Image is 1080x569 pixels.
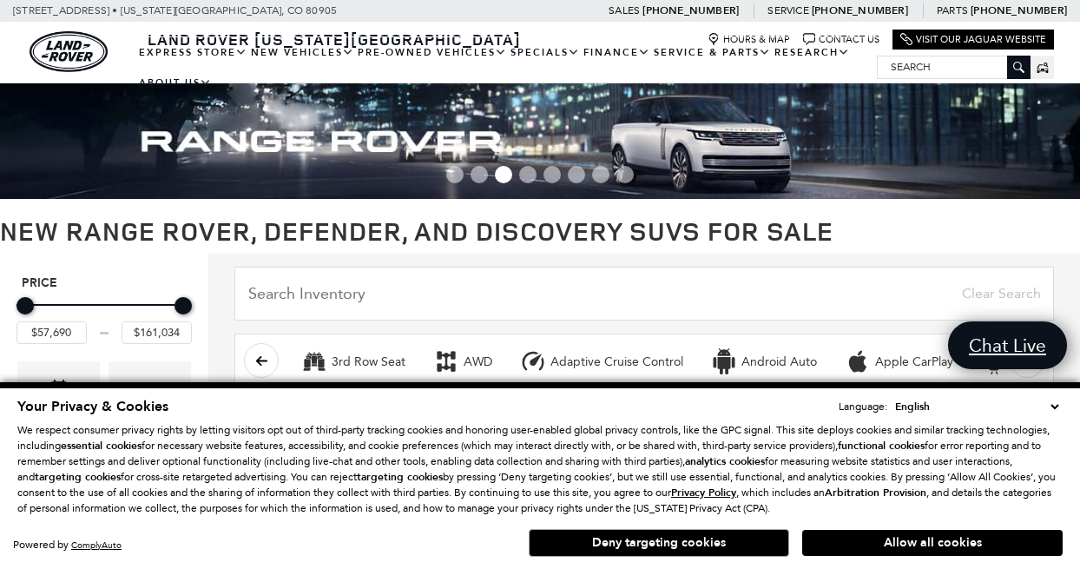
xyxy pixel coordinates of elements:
[301,348,327,374] div: 3rd Row Seat
[249,37,356,68] a: New Vehicles
[948,321,1067,369] a: Chat Live
[137,29,531,50] a: Land Rover [US_STATE][GEOGRAPHIC_DATA]
[609,4,640,17] span: Sales
[900,33,1046,46] a: Visit Our Jaguar Website
[568,166,585,183] span: Go to slide 6
[671,486,736,499] a: Privacy Policy
[464,354,492,370] div: AWD
[35,470,121,484] strong: targeting cookies
[519,166,537,183] span: Go to slide 4
[825,486,926,500] strong: Arbitration Provision
[17,361,100,461] div: VehicleVehicle Status
[509,37,582,68] a: Specials
[510,343,693,380] button: Adaptive Cruise ControlAdaptive Cruise Control
[137,37,249,68] a: EXPRESS STORE
[244,343,279,378] button: scroll left
[838,439,925,453] strong: functional cookies
[49,374,69,410] span: Vehicle
[652,37,773,68] a: Service & Parts
[839,401,887,412] div: Language:
[13,4,337,17] a: [STREET_ADDRESS] • [US_STATE][GEOGRAPHIC_DATA], CO 80905
[137,68,214,98] a: About Us
[971,3,1067,17] a: [PHONE_NUMBER]
[711,348,737,374] div: Android Auto
[109,361,191,461] div: YearYear
[802,530,1063,556] button: Allow all cookies
[471,166,488,183] span: Go to slide 2
[16,291,192,344] div: Price
[356,37,509,68] a: Pre-Owned Vehicles
[616,166,634,183] span: Go to slide 8
[529,529,789,557] button: Deny targeting cookies
[16,321,87,344] input: Minimum
[175,297,192,314] div: Maximum Price
[30,31,108,72] img: Land Rover
[773,37,852,68] a: Research
[30,31,108,72] a: land-rover
[71,539,122,551] a: ComplyAuto
[13,539,122,551] div: Powered by
[357,470,443,484] strong: targeting cookies
[708,33,790,46] a: Hours & Map
[835,343,963,380] button: Apple CarPlayApple CarPlay
[767,4,808,17] span: Service
[891,398,1063,415] select: Language Select
[332,354,405,370] div: 3rd Row Seat
[122,321,192,344] input: Maximum
[803,33,879,46] a: Contact Us
[875,354,953,370] div: Apple CarPlay
[17,422,1063,516] p: We respect consumer privacy rights by letting visitors opt out of third-party tracking cookies an...
[17,397,168,416] span: Your Privacy & Cookies
[845,348,871,374] div: Apple CarPlay
[61,439,142,453] strong: essential cookies
[550,354,683,370] div: Adaptive Cruise Control
[960,334,1055,357] span: Chat Live
[433,348,459,374] div: AWD
[148,29,521,50] span: Land Rover [US_STATE][GEOGRAPHIC_DATA]
[292,343,415,380] button: 3rd Row Seat3rd Row Seat
[16,297,34,314] div: Minimum Price
[741,354,817,370] div: Android Auto
[642,3,739,17] a: [PHONE_NUMBER]
[878,56,1030,77] input: Search
[543,166,561,183] span: Go to slide 5
[495,166,512,183] span: Go to slide 3
[22,275,187,291] h5: Price
[592,166,609,183] span: Go to slide 7
[812,3,908,17] a: [PHONE_NUMBER]
[937,4,968,17] span: Parts
[446,166,464,183] span: Go to slide 1
[671,486,736,500] u: Privacy Policy
[424,343,502,380] button: AWDAWD
[234,267,1054,321] input: Search Inventory
[685,454,765,468] strong: analytics cookies
[582,37,652,68] a: Finance
[701,343,826,380] button: Android AutoAndroid Auto
[137,37,877,98] nav: Main Navigation
[520,348,546,374] div: Adaptive Cruise Control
